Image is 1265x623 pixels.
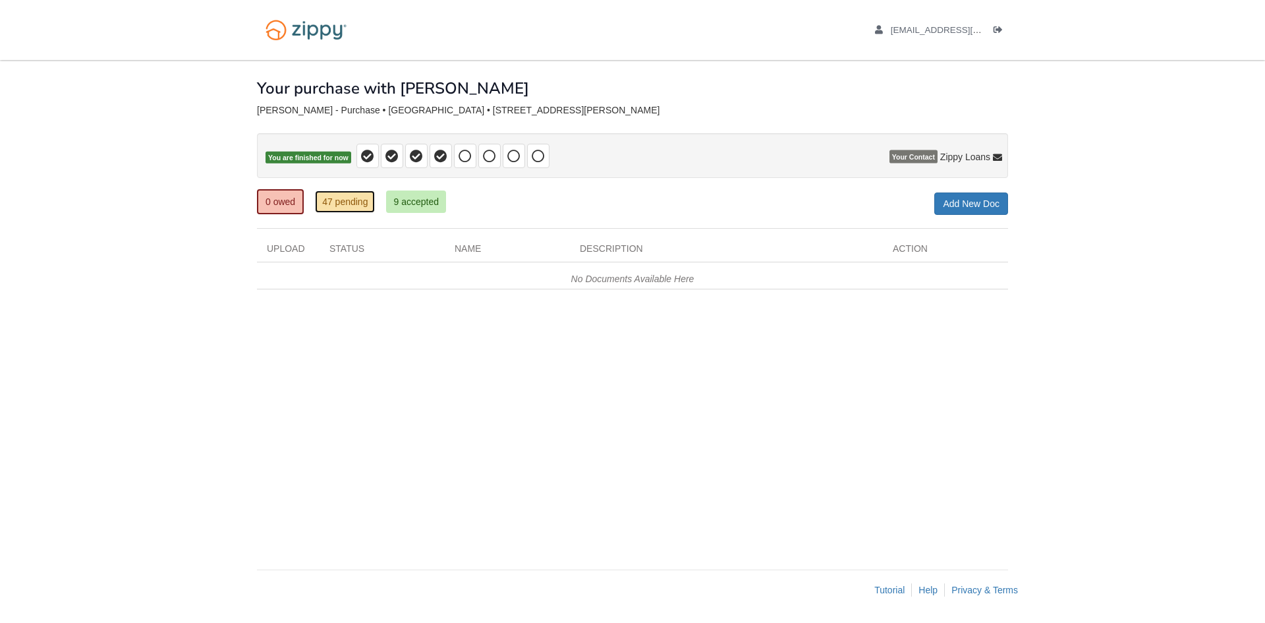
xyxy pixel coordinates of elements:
a: 0 owed [257,189,304,214]
a: Add New Doc [934,193,1008,215]
a: edit profile [875,25,1042,38]
a: Help [918,585,938,595]
a: Privacy & Terms [951,585,1018,595]
div: Upload [257,242,320,262]
span: You are finished for now [266,152,351,164]
span: Zippy Loans [940,150,990,163]
span: Your Contact [889,150,938,163]
span: samanthaamburgey22@gmail.com [891,25,1042,35]
div: Description [570,242,883,262]
a: Tutorial [874,585,905,595]
img: Logo [257,13,355,47]
a: 9 accepted [386,191,446,213]
div: Status [320,242,445,262]
div: [PERSON_NAME] - Purchase • [GEOGRAPHIC_DATA] • [STREET_ADDRESS][PERSON_NAME] [257,105,1008,116]
h1: Your purchase with [PERSON_NAME] [257,80,529,97]
div: Action [883,242,1008,262]
a: 47 pending [315,191,375,213]
a: Log out [994,25,1008,38]
div: Name [445,242,570,262]
em: No Documents Available Here [571,274,694,284]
